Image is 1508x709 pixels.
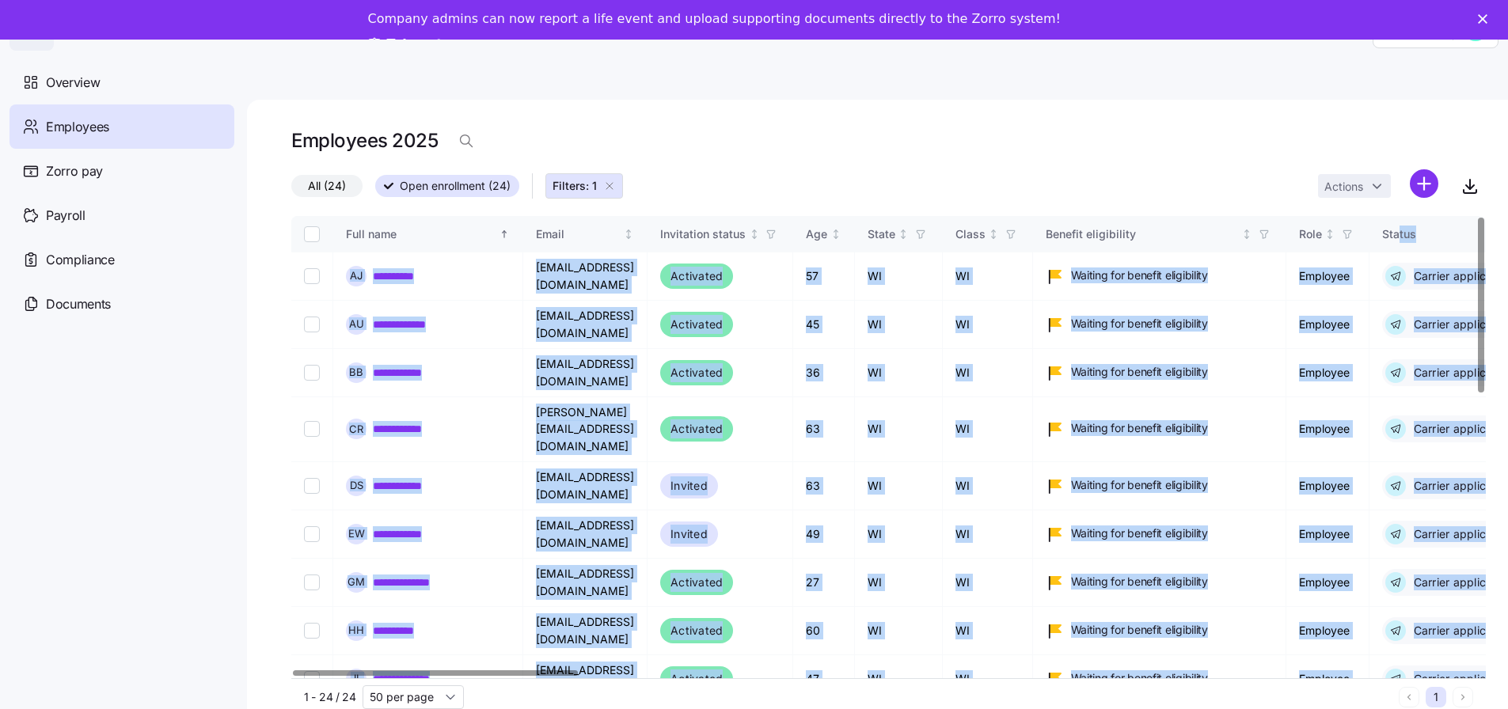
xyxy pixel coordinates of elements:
[806,226,827,243] div: Age
[1071,574,1208,590] span: Waiting for benefit eligibility
[943,252,1033,301] td: WI
[348,529,365,539] span: E W
[1478,14,1494,24] div: Close
[545,173,623,199] button: Filters: 1
[793,252,855,301] td: 57
[523,397,648,462] td: [PERSON_NAME][EMAIL_ADDRESS][DOMAIN_NAME]
[1286,216,1369,252] th: RoleNot sorted
[523,252,648,301] td: [EMAIL_ADDRESS][DOMAIN_NAME]
[855,252,943,301] td: WI
[349,424,363,434] span: C R
[943,301,1033,349] td: WI
[670,525,708,544] span: Invited
[1324,229,1335,240] div: Not sorted
[793,607,855,655] td: 60
[1318,174,1391,198] button: Actions
[349,319,364,329] span: A U
[1286,252,1369,301] td: Employee
[943,655,1033,703] td: WI
[1410,169,1438,198] svg: add icon
[855,462,943,510] td: WI
[46,73,100,93] span: Overview
[304,268,320,284] input: Select record 1
[1399,687,1419,707] button: Previous page
[346,226,496,243] div: Full name
[898,229,909,240] div: Not sorted
[943,349,1033,397] td: WI
[1071,622,1208,638] span: Waiting for benefit eligibility
[855,655,943,703] td: WI
[1071,364,1208,380] span: Waiting for benefit eligibility
[46,117,109,137] span: Employees
[793,559,855,607] td: 27
[793,349,855,397] td: 36
[304,689,356,705] span: 1 - 24 / 24
[523,510,648,559] td: [EMAIL_ADDRESS][DOMAIN_NAME]
[9,149,234,193] a: Zorro pay
[955,226,986,243] div: Class
[9,237,234,282] a: Compliance
[670,573,723,592] span: Activated
[670,315,723,334] span: Activated
[1453,687,1473,707] button: Next page
[1324,181,1363,192] span: Actions
[350,480,363,491] span: D S
[1286,349,1369,397] td: Employee
[523,216,648,252] th: EmailNot sorted
[46,294,111,314] span: Documents
[1046,226,1239,243] div: Benefit eligibility
[523,559,648,607] td: [EMAIL_ADDRESS][DOMAIN_NAME]
[623,229,634,240] div: Not sorted
[523,301,648,349] td: [EMAIL_ADDRESS][DOMAIN_NAME]
[943,462,1033,510] td: WI
[308,176,346,196] span: All (24)
[670,363,723,382] span: Activated
[553,178,597,194] span: Filters: 1
[1286,607,1369,655] td: Employee
[400,176,511,196] span: Open enrollment (24)
[648,216,793,252] th: Invitation statusNot sorted
[793,462,855,510] td: 63
[793,301,855,349] td: 45
[304,226,320,242] input: Select all records
[304,478,320,494] input: Select record 5
[1241,229,1252,240] div: Not sorted
[536,226,621,243] div: Email
[9,60,234,104] a: Overview
[348,625,364,635] span: H H
[1286,559,1369,607] td: Employee
[855,559,943,607] td: WI
[304,421,320,437] input: Select record 4
[1071,267,1208,283] span: Waiting for benefit eligibility
[670,476,708,495] span: Invited
[1286,655,1369,703] td: Employee
[1286,397,1369,462] td: Employee
[855,397,943,462] td: WI
[523,655,648,703] td: [EMAIL_ADDRESS][DOMAIN_NAME]
[304,365,320,381] input: Select record 3
[855,607,943,655] td: WI
[943,397,1033,462] td: WI
[9,282,234,326] a: Documents
[46,250,115,270] span: Compliance
[1071,316,1208,332] span: Waiting for benefit eligibility
[350,271,363,281] span: A J
[291,128,438,153] h1: Employees 2025
[304,574,320,590] input: Select record 7
[368,11,1061,27] div: Company admins can now report a life event and upload supporting documents directly to the Zorro ...
[1071,420,1208,436] span: Waiting for benefit eligibility
[855,349,943,397] td: WI
[9,193,234,237] a: Payroll
[304,623,320,639] input: Select record 8
[855,510,943,559] td: WI
[523,607,648,655] td: [EMAIL_ADDRESS][DOMAIN_NAME]
[523,349,648,397] td: [EMAIL_ADDRESS][DOMAIN_NAME]
[499,229,510,240] div: Sorted ascending
[793,655,855,703] td: 47
[368,36,467,54] a: Take a tour
[988,229,999,240] div: Not sorted
[660,226,746,243] div: Invitation status
[670,621,723,640] span: Activated
[868,226,895,243] div: State
[304,526,320,542] input: Select record 6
